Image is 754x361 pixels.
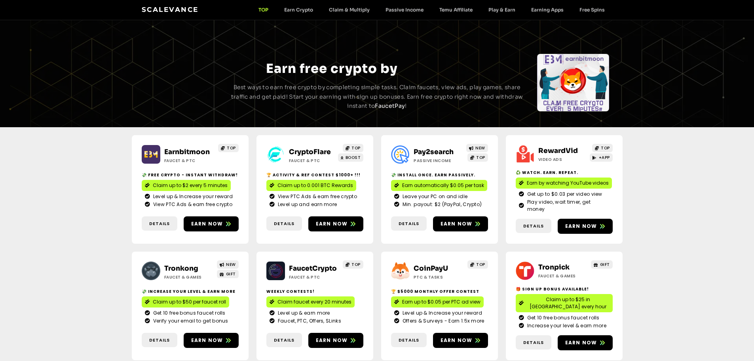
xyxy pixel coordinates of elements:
a: Details [266,333,302,348]
span: Claim up to $2 every 5 minutes [153,182,228,189]
a: TOP [343,260,363,269]
a: Details [142,333,177,348]
h2: Video ads [538,157,588,162]
span: Leave your PC on and idle [401,193,468,200]
span: +APP [599,155,610,160]
h2: 🎁 Sign Up Bonus Available! [516,286,613,292]
a: Earn automatically $0.05 per task [391,180,487,191]
h2: Faucet & Games [538,273,588,279]
span: GIFT [600,262,610,267]
a: CoinPayU [414,264,448,273]
nav: Menu [251,7,613,13]
a: GIFT [591,260,613,269]
span: Earn now [316,220,348,227]
h2: Weekly contests! [266,288,363,294]
span: Details [274,337,294,344]
a: Earn Crypto [276,7,321,13]
span: Claim faucet every 20 minutes [277,298,351,306]
span: Details [274,220,294,227]
a: NEW [466,144,488,152]
span: Details [523,223,544,229]
a: Claim faucet every 20 minutes [266,296,355,308]
span: Earn now [316,337,348,344]
h2: 💸 Free crypto - Instant withdraw! [142,172,239,178]
span: Earn now [441,220,473,227]
a: Details [266,216,302,231]
span: TOP [476,155,485,160]
h2: Faucet & Games [164,274,214,280]
span: Earn automatically $0.05 per task [402,182,484,189]
span: Details [399,220,419,227]
a: TOP [592,144,613,152]
span: Details [399,337,419,344]
a: Claim up to $50 per faucet roll [142,296,229,308]
a: TOP [251,7,276,13]
a: Tronkong [164,264,198,273]
a: FaucetPay [375,102,405,109]
span: Details [149,220,170,227]
a: Earn now [308,333,363,348]
a: Details [516,335,551,350]
a: Earn up to $0.05 per PTC ad view [391,296,484,308]
span: Earn now [565,223,597,230]
h2: Passive Income [414,158,463,164]
a: Temu Affiliate [431,7,481,13]
span: TOP [351,262,361,267]
span: Min. payout: $2 (PayPal, Crypto) [401,201,482,208]
a: Play & Earn [481,7,523,13]
a: Earn by watching YouTube videos [516,178,612,189]
span: Earn now [191,337,223,344]
h2: ptc & Tasks [414,274,463,280]
a: Scalevance [142,6,199,13]
a: Earn now [184,216,239,231]
span: Earn by watching YouTube videos [527,180,609,187]
a: Earn now [433,216,488,231]
span: Details [523,339,544,346]
a: Details [391,333,427,348]
a: CryptoFlare [289,148,331,156]
span: Earn now [191,220,223,227]
span: Claim up to 0.001 BTC Rewards [277,182,353,189]
a: +APP [590,153,613,162]
a: TOP [218,144,239,152]
span: Earn up to $0.05 per PTC ad view [402,298,481,306]
a: Details [516,219,551,233]
span: NEW [226,262,236,267]
a: Earn now [433,333,488,348]
a: TOP [467,153,488,162]
span: Increase your level & earn more [525,322,606,329]
a: Details [142,216,177,231]
a: FaucetCrypto [289,264,337,273]
span: Level up & Increase your reward [151,193,233,200]
span: Verify your email to get bonus [151,317,228,325]
span: View PTC Ads & earn free crypto [276,193,357,200]
a: Claim up to $2 every 5 minutes [142,180,231,191]
span: Level up & Increase your reward [401,309,482,317]
span: View PTC Ads & earn free crypto [151,201,232,208]
a: Earn now [308,216,363,231]
a: Claim & Multiply [321,7,378,13]
h2: ♻️ Watch. Earn. Repeat. [516,170,613,176]
span: NEW [475,145,485,151]
a: Passive Income [378,7,431,13]
a: TOP [467,260,488,269]
a: Claim up to 0.001 BTC Rewards [266,180,356,191]
span: Earn now [441,337,473,344]
a: Earning Apps [523,7,572,13]
h2: 🏆 $5000 Monthly Offer contest [391,288,488,294]
p: Best ways to earn free crypto by completing simple tasks. Claim faucets, view ads, play games, sh... [230,83,524,111]
span: TOP [601,145,610,151]
h2: 🏆 Activity & ref contest $1000+ !!! [266,172,363,178]
h2: 💸 Install Once. Earn Passively. [391,172,488,178]
span: TOP [476,262,485,267]
a: Details [391,216,427,231]
span: GIFT [226,271,236,277]
span: Play video, wait timer, get money [525,199,610,213]
span: Faucet, PTC, Offers, SLinks [276,317,341,325]
a: Tronpick [538,263,570,271]
span: Claim up to $25 in [GEOGRAPHIC_DATA] every hour [527,296,610,310]
a: Free Spins [572,7,613,13]
a: NEW [217,260,239,269]
span: Get 10 free bonus faucet rolls [525,314,600,321]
